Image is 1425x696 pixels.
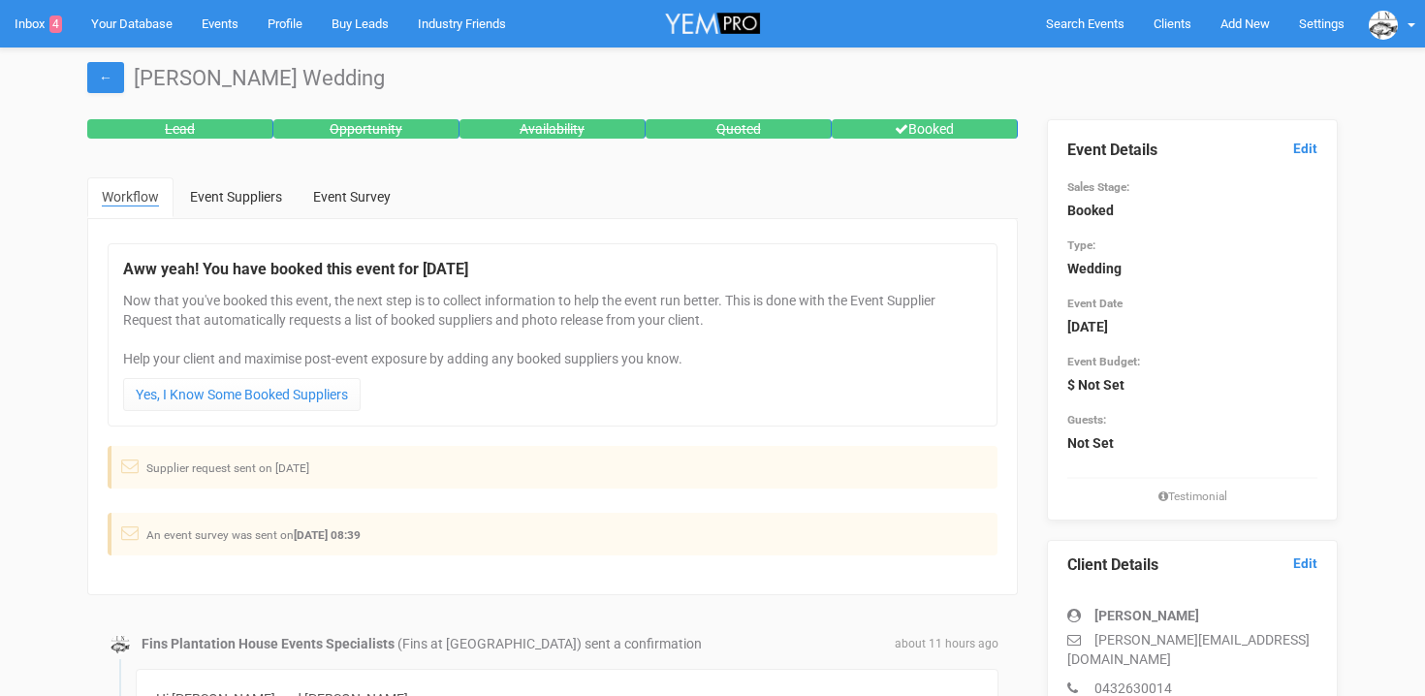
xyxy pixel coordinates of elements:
img: data [111,635,130,654]
p: [PERSON_NAME][EMAIL_ADDRESS][DOMAIN_NAME] [1067,630,1317,669]
small: Supplier request sent on [DATE] [146,461,309,475]
span: (Fins at [GEOGRAPHIC_DATA]) sent a confirmation [397,636,702,651]
span: Clients [1154,16,1191,31]
a: Event Survey [299,177,405,216]
a: ← [87,62,124,93]
strong: [DATE] 08:39 [294,528,361,542]
span: 4 [49,16,62,33]
span: Search Events [1046,16,1124,31]
strong: Not Set [1067,435,1114,451]
a: Event Suppliers [175,177,297,216]
strong: $ Not Set [1067,377,1124,393]
h1: [PERSON_NAME] Wedding [87,67,1338,90]
img: data [1369,11,1398,40]
legend: Event Details [1067,140,1317,162]
strong: Booked [1067,203,1114,218]
div: Opportunity [273,119,459,139]
small: Testimonial [1067,489,1317,505]
legend: Aww yeah! You have booked this event for [DATE] [123,259,982,281]
legend: Client Details [1067,554,1317,577]
small: An event survey was sent on [146,528,361,542]
div: Booked [832,119,1018,139]
a: Edit [1293,140,1317,158]
a: Workflow [87,177,174,218]
small: Sales Stage: [1067,180,1129,194]
strong: [PERSON_NAME] [1094,608,1199,623]
a: Edit [1293,554,1317,573]
small: Event Budget: [1067,355,1140,368]
span: Add New [1220,16,1270,31]
small: Guests: [1067,413,1106,427]
small: Type: [1067,238,1095,252]
strong: Wedding [1067,261,1122,276]
div: Quoted [646,119,832,139]
div: Lead [87,119,273,139]
strong: Fins Plantation House Events Specialists [142,636,395,651]
strong: [DATE] [1067,319,1108,334]
span: about 11 hours ago [895,636,998,652]
div: Availability [459,119,646,139]
p: Now that you've booked this event, the next step is to collect information to help the event run ... [123,291,982,368]
a: Yes, I Know Some Booked Suppliers [123,378,361,411]
small: Event Date [1067,297,1123,310]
